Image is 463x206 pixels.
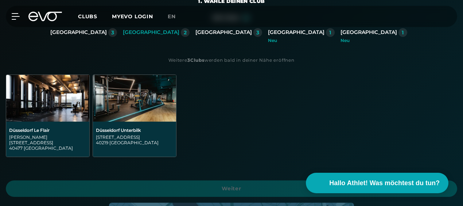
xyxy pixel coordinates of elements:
div: Düsseldorf Le Flair [9,127,86,133]
strong: 3 [187,57,190,63]
span: Clubs [78,13,97,20]
div: Düsseldorf Unterbilk [96,127,173,133]
div: [PERSON_NAME][STREET_ADDRESS] 40477 [GEOGRAPHIC_DATA] [9,134,86,151]
span: Weiter [15,185,448,192]
a: en [168,12,184,21]
div: Neu [341,38,407,43]
div: 2 [184,30,187,35]
div: 1 [402,30,404,35]
div: Neu [268,38,335,43]
img: Düsseldorf Le Flair [6,75,89,122]
div: [STREET_ADDRESS] 40219 [GEOGRAPHIC_DATA] [96,134,173,145]
div: 3 [256,30,259,35]
a: MYEVO LOGIN [112,13,153,20]
div: 1 [329,30,331,35]
div: 3 [111,30,114,35]
span: en [168,13,176,20]
strong: Clubs [190,57,205,63]
a: Weiter [6,180,457,197]
a: Clubs [78,13,112,20]
span: Hallo Athlet! Was möchtest du tun? [329,178,440,188]
img: Düsseldorf Unterbilk [93,75,176,122]
button: Hallo Athlet! Was möchtest du tun? [306,173,448,193]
